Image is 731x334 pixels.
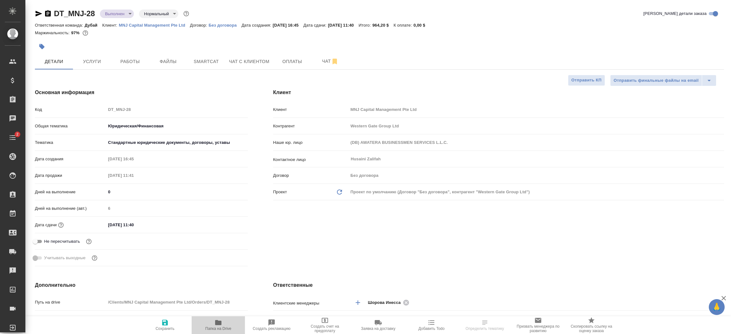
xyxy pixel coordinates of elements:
span: Папка на Drive [205,326,231,331]
button: Скопировать ссылку на оценку заказа [565,316,618,334]
div: Выполнен [139,10,178,18]
button: Определить тематику [458,316,511,334]
p: MNJ Capital Management Pte Ltd [119,23,190,28]
input: Пустое поле [106,171,161,180]
input: ✎ Введи что-нибудь [106,314,248,323]
a: 2 [2,130,24,145]
h4: Клиент [273,89,724,96]
input: Пустое поле [106,105,248,114]
div: Выполнен [100,10,134,18]
span: Учитывать выходные [44,255,86,261]
p: Проект [273,189,287,195]
input: Пустое поле [348,171,724,180]
h4: Дополнительно [35,281,248,289]
input: ✎ Введи что-нибудь [106,187,248,196]
button: Призвать менеджера по развитию [511,316,565,334]
input: Пустое поле [348,138,724,147]
p: Клиент [273,106,348,113]
button: Скопировать ссылку [44,10,52,17]
p: 97% [71,30,81,35]
p: Дата сдачи: [303,23,328,28]
span: Файлы [153,58,183,66]
span: Добавить Todo [418,326,445,331]
button: Создать счет на предоплату [298,316,352,334]
button: Сохранить [138,316,192,334]
p: Ответственная команда: [35,23,85,28]
span: Отправить финальные файлы на email [614,77,699,84]
div: Шорова Инесса [368,299,411,306]
div: Дубай [348,313,724,324]
p: Клиентские менеджеры [273,300,348,306]
span: Скопировать ссылку на оценку заказа [569,324,614,333]
h4: Основная информация [35,89,248,96]
span: Работы [115,58,145,66]
a: MNJ Capital Management Pte Ltd [119,22,190,28]
span: 🙏 [711,300,722,314]
span: Чат с клиентом [229,58,269,66]
button: Скопировать ссылку для ЯМессенджера [35,10,43,17]
button: 🙏 [709,299,725,315]
p: [DATE] 16:45 [273,23,304,28]
p: Итого: [359,23,372,28]
p: Тематика [35,139,106,146]
p: Дата создания [35,156,106,162]
p: Путь [35,316,106,322]
p: Контрагент [273,123,348,129]
p: К оплате: [393,23,413,28]
input: ✎ Введи что-нибудь [106,220,161,229]
div: Юридическая/Финансовая [106,121,248,132]
span: Определить тематику [465,326,504,331]
p: Путь на drive [35,299,106,305]
p: Дата продажи [35,172,106,179]
svg: Отписаться [331,58,339,65]
span: Не пересчитывать [44,238,80,245]
button: Добавить Todo [405,316,458,334]
span: Призвать менеджера по развитию [515,324,561,333]
span: Заявка на доставку [361,326,395,331]
p: Дата создания: [241,23,273,28]
input: Пустое поле [106,154,161,164]
p: Маржинальность: [35,30,71,35]
span: Детали [39,58,69,66]
h4: Ответственные [273,281,724,289]
a: Без договора [209,22,242,28]
button: Доп статусы указывают на важность/срочность заказа [182,10,190,18]
div: Проект по умолчанию (Договор "Без договора", контрагент "Western Gate Group Ltd") [348,187,724,197]
p: Договор [273,172,348,179]
span: Чат [315,57,346,65]
input: Пустое поле [348,105,724,114]
span: Создать счет на предоплату [302,324,348,333]
button: Отправить финальные файлы на email [610,75,702,86]
button: Добавить тэг [35,40,49,54]
span: Оплаты [277,58,307,66]
span: Сохранить [155,326,175,331]
button: Нормальный [142,11,171,16]
p: Дней на выполнение [35,189,106,195]
input: Пустое поле [106,298,248,307]
button: Включи, если не хочешь, чтобы указанная дата сдачи изменилась после переставления заказа в 'Подтв... [85,237,93,246]
p: Дата сдачи [35,222,57,228]
span: Шорова Инесса [368,299,405,306]
p: Наше юр. лицо [273,139,348,146]
button: Создать рекламацию [245,316,298,334]
button: Выполнен [103,11,126,16]
span: Smartcat [191,58,221,66]
p: 0,00 $ [413,23,430,28]
input: Пустое поле [106,204,248,213]
span: 2 [12,131,22,138]
button: Заявка на доставку [352,316,405,334]
div: Стандартные юридические документы, договоры, уставы [106,137,248,148]
button: Папка на Drive [192,316,245,334]
span: Создать рекламацию [253,326,291,331]
p: Контактное лицо [273,157,348,163]
button: Если добавить услуги и заполнить их объемом, то дата рассчитается автоматически [57,221,65,229]
span: Услуги [77,58,107,66]
p: Без договора [209,23,242,28]
div: split button [610,75,716,86]
p: Код [35,106,106,113]
p: Ответственная команда [273,316,320,322]
p: [DATE] 11:40 [328,23,359,28]
p: Дней на выполнение (авт.) [35,205,106,212]
button: Добавить менеджера [350,295,365,310]
input: Пустое поле [348,121,724,131]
